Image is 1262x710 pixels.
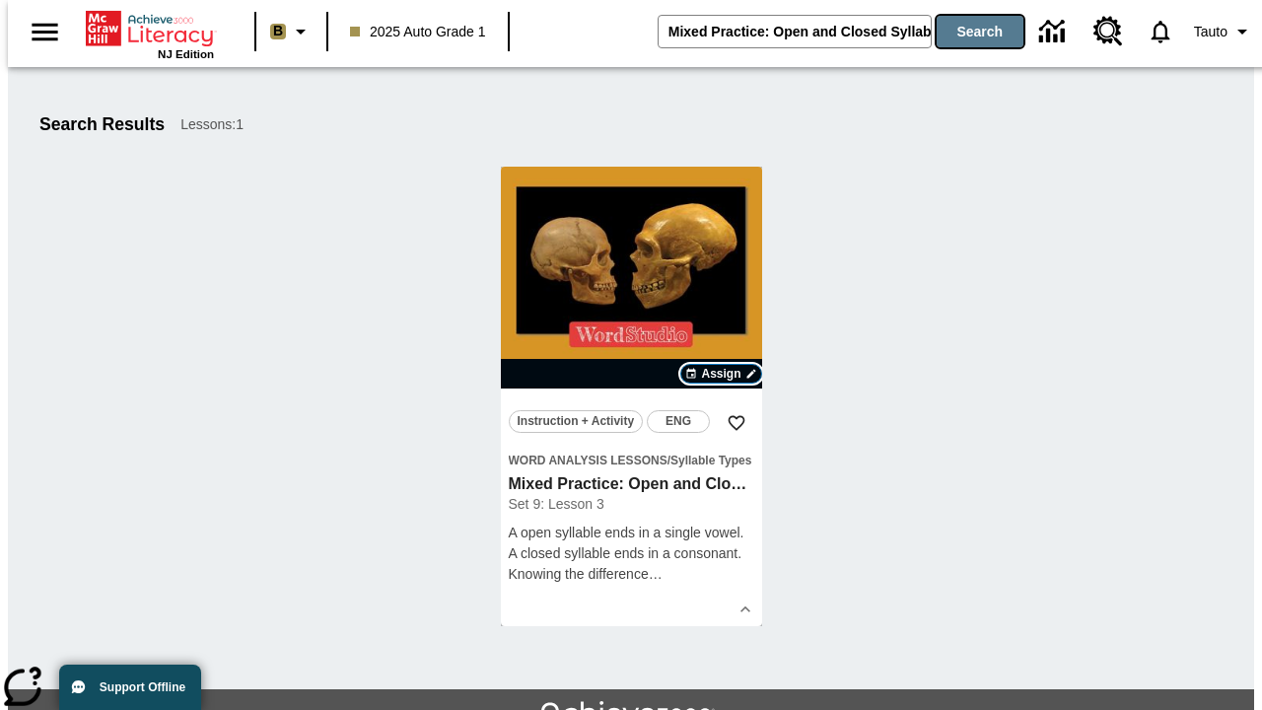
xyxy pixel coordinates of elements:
span: Assign [701,365,740,383]
h1: Search Results [39,114,165,135]
button: Boost Class color is light brown. Change class color [262,14,320,49]
span: Lessons : 1 [180,114,244,135]
span: B [273,19,283,43]
button: Search [937,16,1023,47]
button: Profile/Settings [1186,14,1262,49]
button: Add to Favorites [719,405,754,441]
span: ENG [666,411,691,432]
span: Syllable Types [670,454,751,467]
input: search field [659,16,931,47]
h3: Mixed Practice: Open and Closed Syllables [509,474,754,495]
span: Word Analysis Lessons [509,454,667,467]
a: Data Center [1027,5,1082,59]
span: Support Offline [100,680,185,694]
a: Resource Center, Will open in new tab [1082,5,1135,58]
button: ENG [647,410,710,433]
span: Instruction + Activity [518,411,635,432]
div: A open syllable ends in a single vowel. A closed syllable ends in a consonant. Knowing the differenc [509,523,754,585]
button: Show Details [731,595,760,624]
span: Tauto [1194,22,1227,42]
span: … [649,566,663,582]
button: Open side menu [16,3,74,61]
a: Home [86,9,214,48]
span: 2025 Auto Grade 1 [350,22,486,42]
div: Home [86,7,214,60]
button: Assign Choose Dates [680,364,761,384]
span: e [641,566,649,582]
a: Notifications [1135,6,1186,57]
button: Support Offline [59,665,201,710]
div: lesson details [501,167,762,626]
span: / [667,454,670,467]
span: NJ Edition [158,48,214,60]
button: Instruction + Activity [509,410,644,433]
span: Topic: Word Analysis Lessons/Syllable Types [509,450,754,470]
